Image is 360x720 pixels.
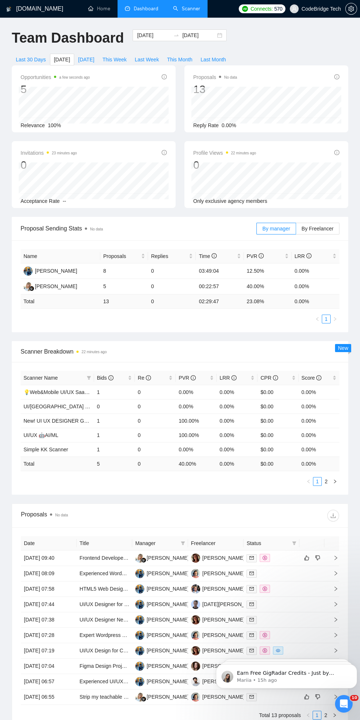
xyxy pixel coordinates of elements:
[147,677,189,685] div: [PERSON_NAME]
[135,631,144,640] img: SA
[21,612,77,628] td: [DATE] 07:38
[135,646,144,655] img: SA
[148,294,196,309] td: 0
[21,347,339,356] span: Scanner Breakdown
[181,541,185,545] span: filter
[135,584,144,594] img: SA
[202,569,245,577] div: [PERSON_NAME]
[331,477,339,486] li: Next Page
[135,399,176,413] td: 0
[327,555,338,560] span: right
[191,678,245,684] a: AT[PERSON_NAME]
[330,711,339,720] button: right
[202,585,277,593] div: [PERSON_NAME] Maloroshvylo
[176,456,216,471] td: 40.00 %
[322,315,331,323] li: 1
[125,6,130,11] span: dashboard
[55,513,68,517] span: No data
[100,249,148,264] th: Proposals
[77,581,133,597] td: HTML5 Web Design Template UI/UX for eSIM Business
[97,375,114,381] span: Bids
[21,224,256,233] span: Proposal Sending Stats
[332,713,337,717] span: right
[335,695,353,713] iframe: Intercom live chat
[29,286,34,291] img: gigradar-bm.png
[304,555,309,561] span: like
[100,279,148,294] td: 5
[24,21,135,28] p: Earn Free GigRadar Credits - Just by Sharing Your Story! 💬 Want more credits for sending proposal...
[333,317,337,321] span: right
[176,413,216,428] td: 100.00%
[217,442,258,456] td: 0.00%
[322,477,330,486] a: 2
[212,253,217,258] span: info-circle
[217,456,258,471] td: 0.00 %
[6,3,11,15] img: logo
[54,55,70,64] span: [DATE]
[135,615,144,624] img: SA
[135,601,189,607] a: SA[PERSON_NAME]
[77,566,133,581] td: Experienced WordPress Developer with ACF Expertise Needed
[313,711,321,719] a: 1
[21,294,100,309] td: Total
[147,631,189,639] div: [PERSON_NAME]
[333,479,337,484] span: right
[135,600,144,609] img: SA
[191,615,200,624] img: AV
[63,198,66,204] span: --
[191,694,245,699] a: AK[PERSON_NAME]
[137,31,170,39] input: Start date
[90,227,103,231] span: No data
[21,566,77,581] td: [DATE] 08:09
[231,375,237,380] span: info-circle
[304,477,313,486] li: Previous Page
[80,617,186,623] a: UI/UX Designer Needed for Website Redesign
[24,282,33,291] img: AK
[306,713,310,717] span: left
[80,555,182,561] a: Frontend Developer with UI/UX Design Skills
[141,696,146,702] img: gigradar-bm.png
[35,282,77,290] div: [PERSON_NAME]
[202,616,245,624] div: [PERSON_NAME]
[135,694,189,699] a: AK[PERSON_NAME]
[231,151,256,155] time: 22 minutes ago
[21,510,180,522] div: Proposals
[350,695,359,701] span: 10
[85,372,93,383] span: filter
[173,32,179,38] span: to
[191,601,261,607] a: IR[DATE][PERSON_NAME]
[132,536,188,551] th: Manager
[88,6,110,12] a: homeHome
[100,264,148,279] td: 8
[94,385,135,399] td: 1
[328,513,339,519] span: download
[242,6,248,12] img: upwork-logo.png
[331,477,339,486] button: right
[306,479,311,484] span: left
[299,442,339,456] td: 0.00%
[302,554,311,562] button: like
[191,663,245,669] a: A[PERSON_NAME]
[21,536,77,551] th: Date
[202,631,245,639] div: [PERSON_NAME]
[173,6,200,12] a: searchScanner
[292,294,339,309] td: 0.00 %
[135,632,189,638] a: SA[PERSON_NAME]
[135,616,189,622] a: SA[PERSON_NAME]
[322,711,330,719] a: 2
[24,389,107,395] a: 💡Web&Mobile UI/UX SaaS (Mariia)
[135,554,144,563] img: AK
[331,315,339,323] li: Next Page
[21,551,77,566] td: [DATE] 09:40
[263,587,267,591] span: dollar
[217,399,258,413] td: 0.00%
[273,375,278,380] span: info-circle
[94,413,135,428] td: 1
[299,413,339,428] td: 0.00%
[21,122,45,128] span: Relevance
[299,428,339,442] td: 0.00%
[80,601,222,607] a: UI/UX Designer for Flooring Installation Services (Ecommerce)
[135,692,144,702] img: AK
[262,226,290,232] span: By manager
